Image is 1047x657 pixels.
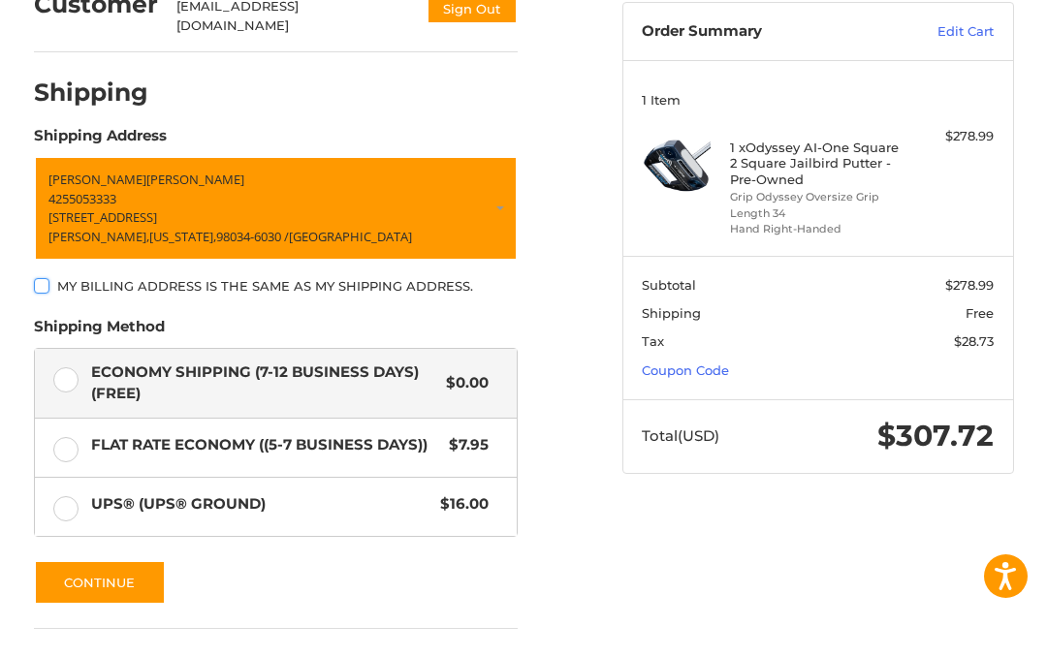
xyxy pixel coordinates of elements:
[91,494,430,516] span: UPS® (UPS® Ground)
[642,427,719,446] span: Total (USD)
[34,279,518,295] label: My billing address is the same as my shipping address.
[730,141,902,188] h4: 1 x Odyssey AI-One Square 2 Square Jailbird Putter - Pre-Owned
[48,172,146,189] span: [PERSON_NAME]
[48,229,149,246] span: [PERSON_NAME],
[730,190,902,206] li: Grip Odyssey Oversize Grip
[91,435,439,457] span: Flat Rate Economy ((5-7 Business Days))
[905,128,994,147] div: $278.99
[34,157,518,262] a: Enter or select a different address
[642,23,881,43] h3: Order Summary
[439,435,489,457] span: $7.95
[436,373,489,395] span: $0.00
[642,93,994,109] h3: 1 Item
[642,363,729,379] a: Coupon Code
[48,191,116,208] span: 4255053333
[149,229,216,246] span: [US_STATE],
[642,334,664,350] span: Tax
[877,419,994,454] span: $307.72
[289,229,412,246] span: [GEOGRAPHIC_DATA]
[730,206,902,223] li: Length 34
[34,78,148,109] h2: Shipping
[146,172,244,189] span: [PERSON_NAME]
[642,278,696,294] span: Subtotal
[430,494,489,516] span: $16.00
[48,209,157,227] span: [STREET_ADDRESS]
[881,23,994,43] a: Edit Cart
[216,229,289,246] span: 98034-6030 /
[91,362,436,406] span: Economy Shipping (7-12 Business Days) (Free)
[730,222,902,238] li: Hand Right-Handed
[34,126,167,157] legend: Shipping Address
[954,334,994,350] span: $28.73
[34,561,166,606] button: Continue
[34,317,165,348] legend: Shipping Method
[966,306,994,322] span: Free
[642,306,701,322] span: Shipping
[945,278,994,294] span: $278.99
